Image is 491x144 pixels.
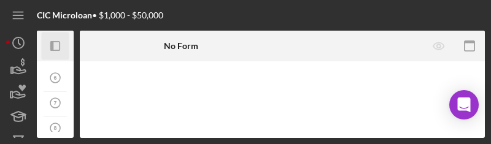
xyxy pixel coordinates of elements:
[54,100,57,107] tspan: 7
[37,10,163,20] div: • $1,000 - $50,000
[54,126,57,132] tspan: 8
[449,90,479,119] div: Open Intercom Messenger
[54,75,57,81] tspan: 6
[37,10,92,20] b: CIC Microloan
[164,41,198,51] b: No Form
